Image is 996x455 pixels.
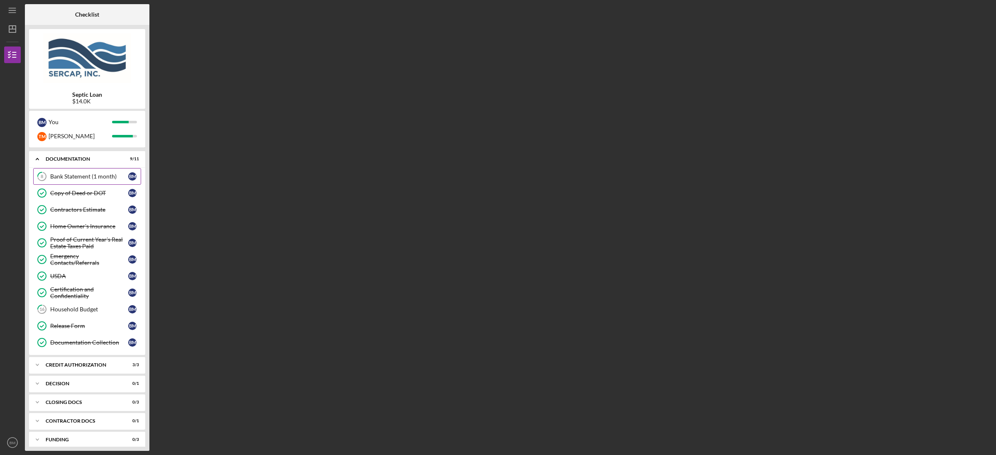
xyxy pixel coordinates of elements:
div: B M [128,272,137,280]
div: $14.0K [72,98,102,105]
a: Certification and ConfidentialityBM [33,284,141,301]
div: 0 / 3 [124,437,139,442]
div: Proof of Current Year's Real Estate Taxes Paid [50,236,128,250]
a: 8Bank Statement (1 month)BM [33,168,141,185]
a: Copy of Deed or DOTBM [33,185,141,201]
a: Emergency Contacts/ReferralsBM [33,251,141,268]
tspan: 16 [39,307,45,312]
div: B M [128,222,137,230]
a: Contractors EstimateBM [33,201,141,218]
div: B M [128,322,137,330]
a: Proof of Current Year's Real Estate Taxes PaidBM [33,235,141,251]
div: Contractor Docs [46,418,118,423]
div: B M [128,305,137,313]
button: BM [4,434,21,451]
a: USDABM [33,268,141,284]
b: Checklist [75,11,99,18]
div: 0 / 1 [124,381,139,386]
div: CREDIT AUTHORIZATION [46,362,118,367]
div: 0 / 3 [124,400,139,405]
div: 0 / 1 [124,418,139,423]
div: Release Form [50,323,128,329]
div: Copy of Deed or DOT [50,190,128,196]
div: Bank Statement (1 month) [50,173,128,180]
div: Emergency Contacts/Referrals [50,253,128,266]
div: Funding [46,437,118,442]
b: Septic Loan [72,91,102,98]
div: B M [128,289,137,297]
a: Release FormBM [33,318,141,334]
div: B M [128,239,137,247]
div: 3 / 3 [124,362,139,367]
img: Product logo [29,33,145,83]
div: You [49,115,112,129]
div: Household Budget [50,306,128,313]
div: B M [128,338,137,347]
text: BM [10,440,15,445]
div: [PERSON_NAME] [49,129,112,143]
div: B M [128,255,137,264]
a: 16Household BudgetBM [33,301,141,318]
div: Contractors Estimate [50,206,128,213]
div: USDA [50,273,128,279]
div: CLOSING DOCS [46,400,118,405]
div: Documentation Collection [50,339,128,346]
div: T M [37,132,46,141]
div: B M [128,189,137,197]
div: B M [128,172,137,181]
div: Decision [46,381,118,386]
div: Home Owner's Insurance [50,223,128,230]
div: Certification and Confidentiality [50,286,128,299]
div: Documentation [46,157,118,161]
a: Documentation CollectionBM [33,334,141,351]
div: 9 / 11 [124,157,139,161]
a: Home Owner's InsuranceBM [33,218,141,235]
tspan: 8 [41,174,43,179]
div: B M [128,205,137,214]
div: B M [37,118,46,127]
